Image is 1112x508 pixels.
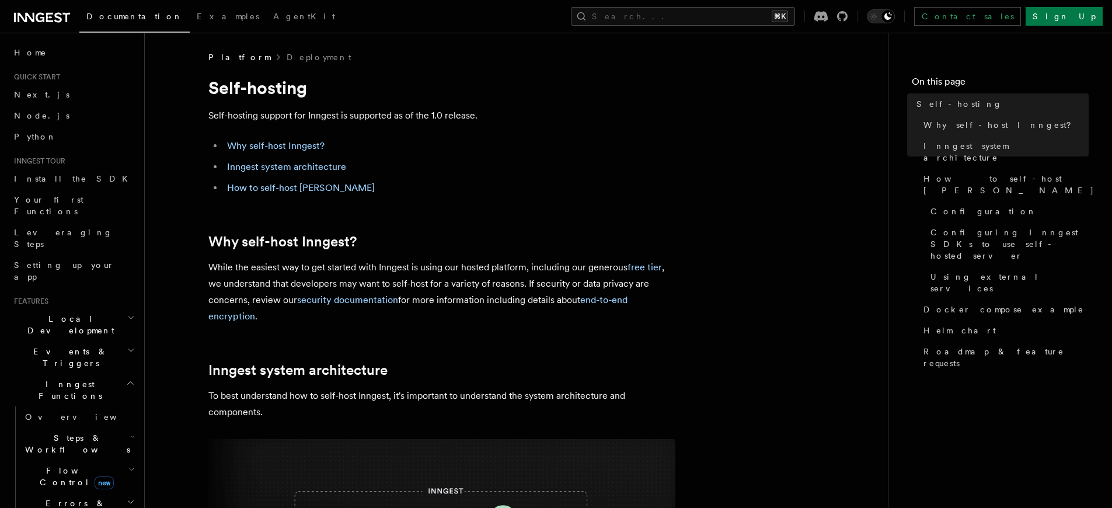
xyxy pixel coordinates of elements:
[79,4,190,33] a: Documentation
[9,189,137,222] a: Your first Functions
[923,119,1079,131] span: Why self-host Inngest?
[25,412,145,422] span: Overview
[14,90,69,99] span: Next.js
[190,4,266,32] a: Examples
[923,304,1084,315] span: Docker compose example
[227,161,346,172] a: Inngest system architecture
[930,206,1037,217] span: Configuration
[14,174,135,183] span: Install the SDK
[20,465,128,488] span: Flow Control
[86,12,183,21] span: Documentation
[926,201,1089,222] a: Configuration
[923,140,1089,163] span: Inngest system architecture
[20,432,130,455] span: Steps & Workflows
[919,114,1089,135] a: Why self-host Inngest?
[14,195,83,216] span: Your first Functions
[9,297,48,306] span: Features
[9,168,137,189] a: Install the SDK
[14,228,113,249] span: Leveraging Steps
[9,72,60,82] span: Quick start
[930,227,1089,262] span: Configuring Inngest SDKs to use self-hosted server
[916,98,1002,110] span: Self-hosting
[9,105,137,126] a: Node.js
[9,126,137,147] a: Python
[208,388,675,420] p: To best understand how to self-host Inngest, it's important to understand the system architecture...
[919,135,1089,168] a: Inngest system architecture
[9,84,137,105] a: Next.js
[266,4,342,32] a: AgentKit
[926,266,1089,299] a: Using external services
[628,262,662,273] a: free tier
[9,156,65,166] span: Inngest tour
[9,346,127,369] span: Events & Triggers
[919,299,1089,320] a: Docker compose example
[919,168,1089,201] a: How to self-host [PERSON_NAME]
[914,7,1021,26] a: Contact sales
[297,294,398,305] a: security documentation
[930,271,1089,294] span: Using external services
[9,308,137,341] button: Local Development
[208,51,270,63] span: Platform
[208,234,357,250] a: Why self-host Inngest?
[919,341,1089,374] a: Roadmap & feature requests
[923,173,1094,196] span: How to self-host [PERSON_NAME]
[919,320,1089,341] a: Helm chart
[95,476,114,489] span: new
[923,346,1089,369] span: Roadmap & feature requests
[14,132,57,141] span: Python
[867,9,895,23] button: Toggle dark mode
[9,374,137,406] button: Inngest Functions
[14,260,114,281] span: Setting up your app
[923,325,996,336] span: Helm chart
[287,51,351,63] a: Deployment
[197,12,259,21] span: Examples
[9,222,137,255] a: Leveraging Steps
[772,11,788,22] kbd: ⌘K
[208,362,388,378] a: Inngest system architecture
[9,255,137,287] a: Setting up your app
[227,182,375,193] a: How to self-host [PERSON_NAME]
[208,107,675,124] p: Self-hosting support for Inngest is supported as of the 1.0 release.
[227,140,325,151] a: Why self-host Inngest?
[9,378,126,402] span: Inngest Functions
[9,42,137,63] a: Home
[20,460,137,493] button: Flow Controlnew
[571,7,795,26] button: Search...⌘K
[9,341,137,374] button: Events & Triggers
[1026,7,1103,26] a: Sign Up
[273,12,335,21] span: AgentKit
[20,427,137,460] button: Steps & Workflows
[912,93,1089,114] a: Self-hosting
[20,406,137,427] a: Overview
[208,259,675,325] p: While the easiest way to get started with Inngest is using our hosted platform, including our gen...
[9,313,127,336] span: Local Development
[14,47,47,58] span: Home
[926,222,1089,266] a: Configuring Inngest SDKs to use self-hosted server
[912,75,1089,93] h4: On this page
[208,77,675,98] h1: Self-hosting
[14,111,69,120] span: Node.js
